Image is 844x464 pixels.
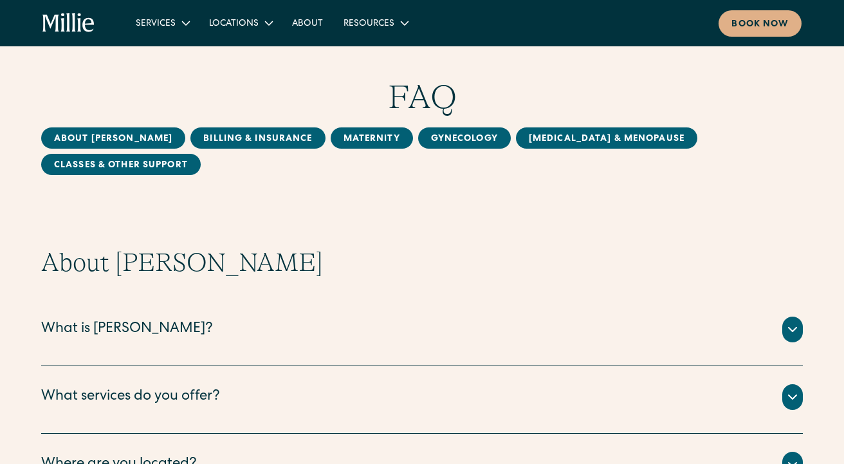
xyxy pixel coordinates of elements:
div: Resources [333,12,417,33]
div: What services do you offer? [41,387,220,408]
a: Billing & Insurance [190,127,325,149]
a: Gynecology [418,127,511,149]
a: MAternity [331,127,413,149]
h2: About [PERSON_NAME] [41,247,803,278]
h1: FAQ [41,77,803,117]
div: Locations [199,12,282,33]
div: Book now [731,18,789,32]
div: Resources [344,17,394,31]
a: [MEDICAL_DATA] & Menopause [516,127,697,149]
a: About [PERSON_NAME] [41,127,185,149]
a: home [42,13,95,33]
div: Services [136,17,176,31]
a: Classes & Other Support [41,154,201,175]
div: What is [PERSON_NAME]? [41,319,213,340]
a: About [282,12,333,33]
a: Book now [719,10,802,37]
div: Services [125,12,199,33]
div: Locations [209,17,259,31]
